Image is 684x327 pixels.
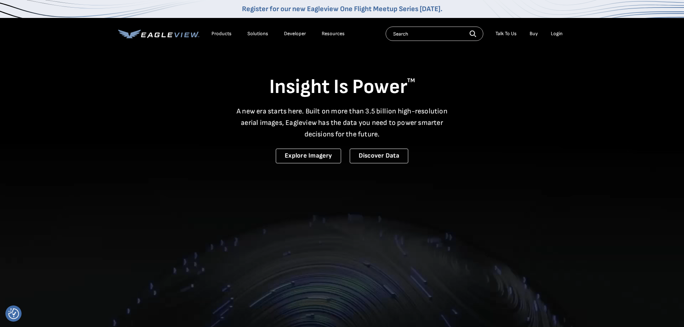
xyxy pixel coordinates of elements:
[495,31,517,37] div: Talk To Us
[118,75,566,100] h1: Insight Is Power
[386,27,483,41] input: Search
[8,308,19,319] button: Consent Preferences
[284,31,306,37] a: Developer
[211,31,232,37] div: Products
[530,31,538,37] a: Buy
[232,106,452,140] p: A new era starts here. Built on more than 3.5 billion high-resolution aerial images, Eagleview ha...
[247,31,268,37] div: Solutions
[551,31,563,37] div: Login
[407,77,415,84] sup: TM
[322,31,345,37] div: Resources
[276,149,341,163] a: Explore Imagery
[8,308,19,319] img: Revisit consent button
[242,5,442,13] a: Register for our new Eagleview One Flight Meetup Series [DATE].
[350,149,408,163] a: Discover Data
